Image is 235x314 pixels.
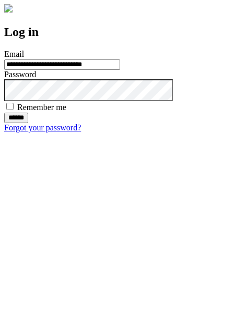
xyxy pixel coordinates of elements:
[17,103,66,112] label: Remember me
[4,50,24,58] label: Email
[4,4,13,13] img: logo-4e3dc11c47720685a147b03b5a06dd966a58ff35d612b21f08c02c0306f2b779.png
[4,70,36,79] label: Password
[4,25,231,39] h2: Log in
[4,123,81,132] a: Forgot your password?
